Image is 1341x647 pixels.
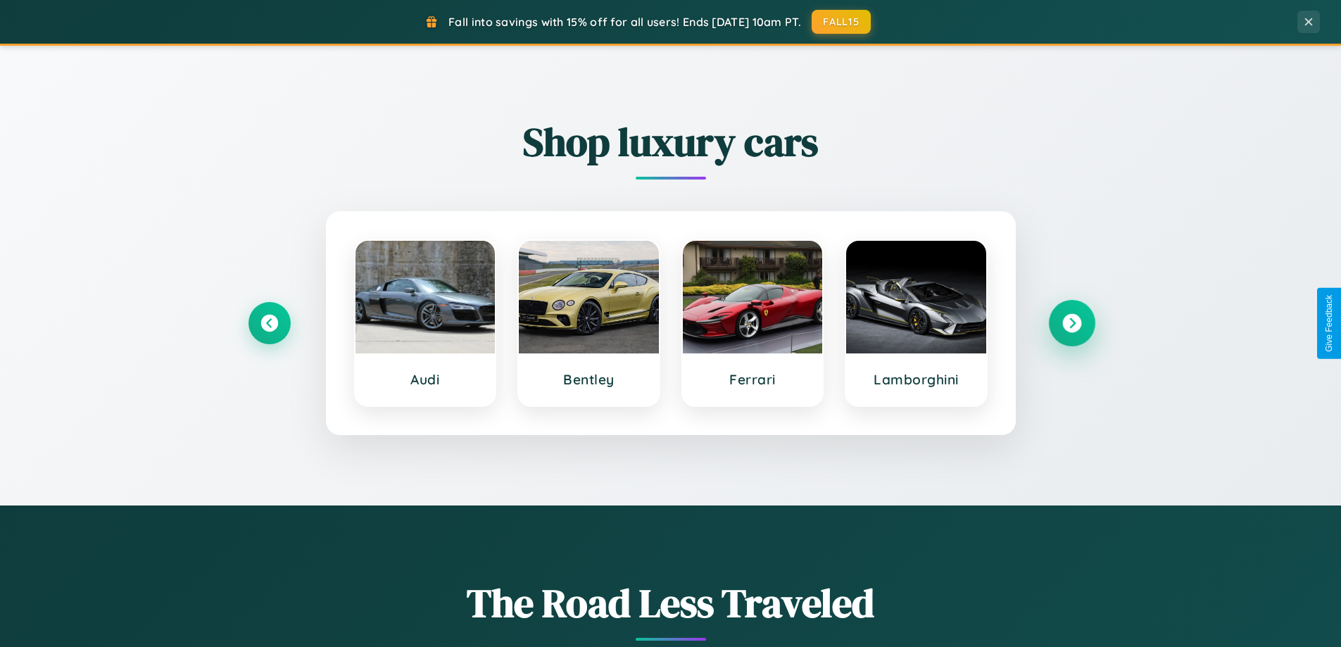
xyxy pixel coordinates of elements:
[1324,295,1334,352] div: Give Feedback
[248,115,1093,169] h2: Shop luxury cars
[248,576,1093,630] h1: The Road Less Traveled
[860,371,972,388] h3: Lamborghini
[533,371,645,388] h3: Bentley
[697,371,809,388] h3: Ferrari
[448,15,801,29] span: Fall into savings with 15% off for all users! Ends [DATE] 10am PT.
[812,10,871,34] button: FALL15
[370,371,481,388] h3: Audi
